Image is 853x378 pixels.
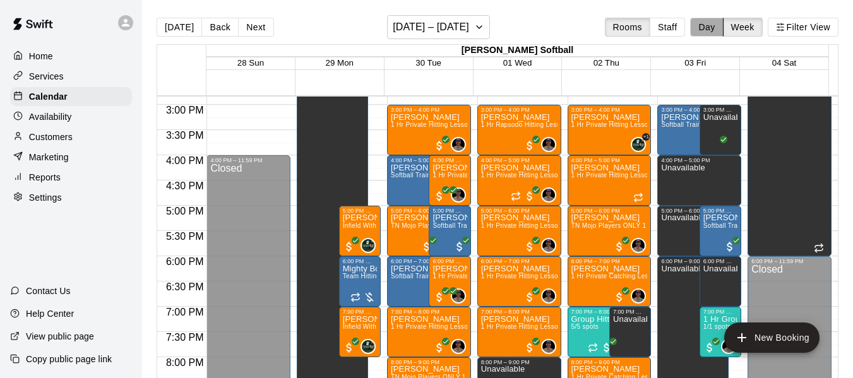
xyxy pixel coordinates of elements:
[387,206,458,256] div: 5:00 PM – 6:00 PM: TN Mojo Players ONLY 1 Hr Private Hitting, Infield or Catching Training Lesson
[609,307,651,357] div: 7:00 PM – 8:00 PM: Unavailable
[10,127,132,146] a: Customers
[391,121,597,128] span: 1 Hr Private Hitting Lesson Ages [DEMOGRAPHIC_DATA] And Older
[772,58,797,68] span: 04 Sat
[594,58,619,68] button: 02 Thu
[361,339,376,354] div: Makaila Quinney
[163,180,207,191] span: 4:30 PM
[238,18,273,37] button: Next
[10,67,132,86] a: Services
[633,192,643,203] span: Recurring event
[541,288,556,304] div: Allen Quinney
[432,157,467,163] div: 4:00 PM – 5:00 PM
[433,190,446,203] span: All customers have paid
[541,339,556,354] div: Allen Quinney
[343,208,377,214] div: 5:00 PM – 6:00 PM
[26,285,71,297] p: Contact Us
[10,47,132,66] div: Home
[391,107,467,113] div: 3:00 PM – 4:00 PM
[700,206,741,256] div: 5:00 PM – 6:00 PM: Softball Training Tunnel Rental
[481,222,687,229] span: 1 Hr Private Hitting Lesson Ages [DEMOGRAPHIC_DATA] And Older
[636,137,646,152] span: Makaila Quinney & 1 other
[339,206,381,256] div: 5:00 PM – 6:00 PM: Infield With Makaila Quinney Basha High School Senior (UNC Charlotte commit)
[723,18,763,37] button: Week
[631,137,646,152] div: Makaila Quinney
[10,107,132,126] a: Availability
[523,240,536,253] span: All customers have paid
[26,307,74,320] p: Help Center
[690,18,723,37] button: Day
[432,172,638,179] span: 1 Hr Private Hitting Lesson Ages [DEMOGRAPHIC_DATA] And Older
[29,191,62,204] p: Settings
[542,340,555,353] img: Allen Quinney
[571,273,788,280] span: 1 Hr Private Catching Lessons Ages [DEMOGRAPHIC_DATA] And Older
[452,340,465,353] img: Allen Quinney
[546,238,556,253] span: Allen Quinney
[366,238,376,253] span: Makaila Quinney
[571,121,777,128] span: 1 Hr Private Hitting Lesson Ages [DEMOGRAPHIC_DATA] And Older
[703,309,737,315] div: 7:00 PM – 8:00 PM
[391,157,455,163] div: 4:00 PM – 5:00 PM
[748,54,832,256] div: 2:00 PM – 6:00 PM: Unavailable
[631,238,646,253] div: Allen Quinney
[703,222,796,229] span: Softball Training Tunnel Rental
[452,138,465,151] img: Allen Quinney
[391,172,484,179] span: Softball Training Tunnel Rental
[456,339,466,354] span: Allen Quinney
[237,58,264,68] button: 28 Sun
[571,107,648,113] div: 3:00 PM – 4:00 PM
[432,222,525,229] span: Softball Training Tunnel Rental
[29,70,64,83] p: Services
[546,339,556,354] span: Allen Quinney
[636,238,646,253] span: Allen Quinney
[26,330,94,343] p: View public page
[632,239,645,252] img: Allen Quinney
[657,105,729,155] div: 3:00 PM – 4:00 PM: Billy Barbee
[366,339,376,354] span: Makaila Quinney
[724,322,820,353] button: add
[541,187,556,203] div: Allen Quinney
[571,323,599,330] span: 5/5 spots filled
[571,222,808,229] span: TN Mojo Players ONLY 1 Hr Private Hitting, Infield or Catching Training Lesson
[703,107,737,113] div: 3:00 PM – 4:00 PM
[451,288,466,304] div: Allen Quinney
[29,50,53,62] p: Home
[684,58,706,68] button: 03 Fri
[542,189,555,201] img: Allen Quinney
[703,258,737,264] div: 6:00 PM – 7:00 PM
[477,206,561,256] div: 5:00 PM – 6:00 PM: 1 Hr Private Hitting Lesson Ages 8 And Older
[546,288,556,304] span: Allen Quinney
[29,131,73,143] p: Customers
[29,171,61,184] p: Reports
[163,332,207,343] span: 7:30 PM
[636,288,646,304] span: Allen Quinney
[452,290,465,302] img: Allen Quinney
[571,309,635,315] div: 7:00 PM – 8:00 PM
[391,273,484,280] span: Softball Training Tunnel Rental
[768,18,838,37] button: Filter View
[571,157,648,163] div: 4:00 PM – 5:00 PM
[10,148,132,167] div: Marketing
[387,15,490,39] button: [DATE] – [DATE]
[642,133,650,141] span: +1
[541,137,556,152] div: Allen Quinney
[343,273,412,280] span: Team Hitting-2 Tunnels
[343,323,624,330] span: Infield With [PERSON_NAME] [PERSON_NAME] High School Senior (UNC Charlotte commit)
[10,168,132,187] div: Reports
[751,258,828,264] div: 6:00 PM – 11:59 PM
[631,288,646,304] div: Allen Quinney
[523,341,536,354] span: All customers have paid
[477,307,561,357] div: 7:00 PM – 8:00 PM: Carmen Perry
[605,18,650,37] button: Rooms
[163,231,207,242] span: 5:30 PM
[10,87,132,106] a: Calendar
[571,359,648,365] div: 8:00 PM – 9:00 PM
[700,256,741,307] div: 6:00 PM – 7:00 PM: Unavailable
[657,155,741,206] div: 4:00 PM – 5:00 PM: Unavailable
[546,137,556,152] span: Allen Quinney
[661,121,754,128] span: Softball Training Tunnel Rental
[163,357,207,368] span: 8:00 PM
[481,359,558,365] div: 8:00 PM – 9:00 PM
[523,291,536,304] span: All customers have paid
